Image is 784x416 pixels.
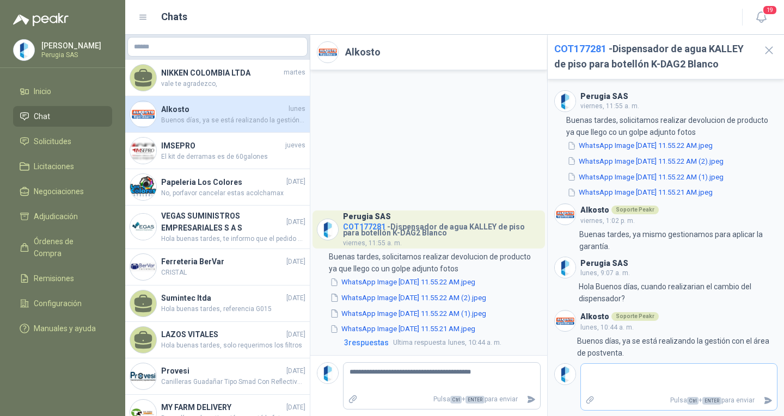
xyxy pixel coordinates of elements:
[555,364,575,384] img: Company Logo
[34,135,71,147] span: Solicitudes
[161,304,305,314] span: Hola buenas tardes, referencia G015
[13,156,112,177] a: Licitaciones
[555,257,575,278] img: Company Logo
[161,103,286,115] h4: Alkosto
[329,292,487,303] button: WhatsApp Image [DATE] 11.55.22 AM (2).jpeg
[581,391,599,410] label: Adjuntar archivos
[34,272,74,284] span: Remisiones
[130,101,156,127] img: Company Logo
[580,207,609,213] h3: Alkosto
[161,365,284,377] h4: Provesi
[285,140,305,151] span: jueves
[125,249,310,285] a: Company LogoFerreteria BerVar[DATE]CRISTAL
[125,60,310,96] a: NIKKEN COLOMBIA LTDAmartesvale te agradezco,
[580,324,634,331] span: lunes, 10:44 a. m.
[522,390,540,409] button: Enviar
[125,358,310,395] a: Company LogoProvesi[DATE]Canilleras Guadañar Tipo Smad Con Reflectivo Proteccion Pie Romano Work....
[34,235,102,259] span: Órdenes de Compra
[161,79,305,89] span: vale te agradezco,
[393,337,501,348] span: lunes, 10:44 a. m.
[344,390,362,409] label: Adjuntar archivos
[579,281,777,305] p: Hola Buenos días, cuando realizarian el cambio del dispensador?
[566,114,777,138] p: Buenas tardes, solicitamos realizar devolucion de producto ya que llego co un golpe adjunto fotos
[161,9,187,24] h1: Chats
[317,219,338,240] img: Company Logo
[566,140,714,152] button: WhatsApp Image [DATE] 11.55.22 AM.jpeg
[762,5,777,15] span: 19
[13,106,112,127] a: Chat
[161,328,284,340] h4: LAZOS VITALES
[286,257,305,267] span: [DATE]
[125,285,310,322] a: Sumintec ltda[DATE]Hola buenas tardes, referencia G015
[286,366,305,376] span: [DATE]
[580,94,628,100] h3: Perugia SAS
[34,85,51,97] span: Inicio
[13,13,69,26] img: Logo peakr
[702,397,721,405] span: ENTER
[343,222,385,231] span: COT177281
[161,340,305,351] span: Hola buenas tardes, solo requerimos los filtros
[342,337,541,349] a: 3respuestasUltima respuestalunes, 10:44 a. m.
[161,115,305,126] span: Buenos días, ya se está realizando la gestión con el área de postventa.
[41,42,109,49] p: [PERSON_NAME]
[611,206,659,214] div: Soporte Peakr
[580,314,609,320] h3: Alkosto
[329,251,540,275] p: Buenas tardes, solicitamos realizar devolucion de producto ya que llego co un golpe adjunto fotos
[687,397,699,405] span: Ctrl
[161,401,284,413] h4: MY FARM DELIVERY
[393,337,446,348] span: Ultima respuesta
[34,160,74,172] span: Licitaciones
[599,391,759,410] p: Pulsa + para enviar
[759,391,777,410] button: Enviar
[450,396,462,403] span: Ctrl
[555,204,575,225] img: Company Logo
[554,41,754,72] h2: - Dispensador de agua KALLEY de piso para botellón K-DAG2 Blanco
[555,311,575,331] img: Company Logo
[161,152,305,162] span: El kit de derramas es de 60galones
[343,220,541,236] h4: - Dispensador de agua KALLEY de piso para botellón K-DAG2 Blanco
[343,214,391,220] h3: Perugia SAS
[161,292,284,304] h4: Sumintec ltda
[13,268,112,289] a: Remisiones
[317,363,338,383] img: Company Logo
[286,330,305,340] span: [DATE]
[130,214,156,240] img: Company Logo
[34,322,96,334] span: Manuales y ayuda
[317,42,338,63] img: Company Logo
[130,174,156,200] img: Company Logo
[580,269,630,277] span: lunes, 9:07 a. m.
[286,293,305,303] span: [DATE]
[130,254,156,280] img: Company Logo
[751,8,771,27] button: 19
[34,185,84,197] span: Negociaciones
[611,312,659,321] div: Soporte Peakr
[161,268,305,278] span: CRISTAL
[130,363,156,389] img: Company Logo
[125,133,310,169] a: Company LogoIMSEPROjuevesEl kit de derramas es de 60galones
[329,324,476,335] button: WhatsApp Image [DATE] 11.55.21 AM.jpeg
[345,45,381,60] h2: Alkosto
[125,96,310,133] a: Company LogoAlkostolunesBuenos días, ya se está realizando la gestión con el área de postventa.
[125,206,310,249] a: Company LogoVEGAS SUMINISTROS EMPRESARIALES S A S[DATE]Hola buenas tardes, te informo que el pedi...
[161,256,284,268] h4: Ferreteria BerVar
[343,239,402,247] span: viernes, 11:55 a. m.
[286,402,305,413] span: [DATE]
[344,337,389,349] span: 3 respuesta s
[13,231,112,264] a: Órdenes de Compra
[580,217,635,225] span: viernes, 1:02 p. m.
[289,104,305,114] span: lunes
[161,210,284,234] h4: VEGAS SUMINISTROS EMPRESARIALES S A S
[13,318,112,339] a: Manuales y ayuda
[566,171,725,183] button: WhatsApp Image [DATE] 11.55.22 AM (1).jpeg
[161,377,305,387] span: Canilleras Guadañar Tipo Smad Con Reflectivo Proteccion Pie Romano Work. Canillera Tipo Smad. Fab...
[566,156,725,167] button: WhatsApp Image [DATE] 11.55.22 AM (2).jpeg
[125,322,310,358] a: LAZOS VITALES[DATE]Hola buenas tardes, solo requerimos los filtros
[329,308,487,319] button: WhatsApp Image [DATE] 11.55.22 AM (1).jpeg
[34,297,82,309] span: Configuración
[579,228,777,252] p: Buenas tardes, ya mismo gestionamos para aplicar la garantía.
[284,67,305,78] span: martes
[13,293,112,314] a: Configuración
[580,260,628,266] h3: Perugia SAS
[566,187,714,198] button: WhatsApp Image [DATE] 11.55.21 AM.jpeg
[329,277,476,288] button: WhatsApp Image [DATE] 11.55.22 AM.jpeg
